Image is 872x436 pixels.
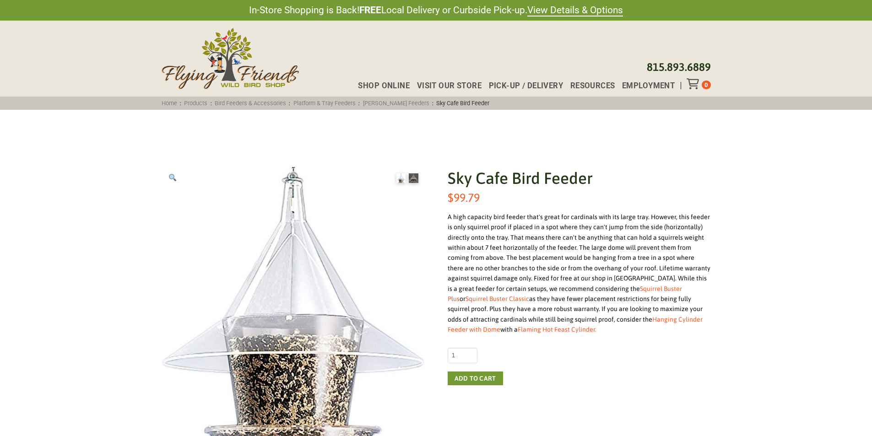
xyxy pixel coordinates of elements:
[417,82,482,90] span: Visit Our Store
[290,100,358,107] a: Platform & Tray Feeders
[448,348,477,363] input: Product quantity
[433,100,493,107] span: Sky Cafe Bird Feeder
[351,82,409,90] a: Shop Online
[359,5,381,16] strong: FREE
[396,173,406,183] img: Sky Cafe Bird Feeder
[518,326,596,333] a: Flaming Hot Feast Cylinder.
[647,61,711,73] a: 815.893.6889
[158,100,493,107] span: : : : : :
[162,167,184,189] a: View full-screen image gallery
[687,78,702,89] div: Toggle Off Canvas Content
[448,371,503,385] button: Add to cart
[570,82,615,90] span: Resources
[181,100,211,107] a: Products
[448,285,682,302] a: Squirrel Buster Plus
[527,5,623,16] a: View Details & Options
[466,295,529,302] a: Squirrel Buster Classic
[158,100,180,107] a: Home
[704,81,708,88] span: 0
[409,173,418,183] img: Sky Cafe Bird Feeder - Image 2
[212,100,289,107] a: Bird Feeders & Accessories
[622,82,675,90] span: Employment
[358,82,410,90] span: Shop Online
[615,82,675,90] a: Employment
[162,28,299,89] img: Flying Friends Wild Bird Shop Logo
[482,82,563,90] a: Pick-up / Delivery
[489,82,563,90] span: Pick-up / Delivery
[410,82,482,90] a: Visit Our Store
[448,191,454,204] span: $
[169,174,176,181] img: 🔍
[360,100,432,107] a: [PERSON_NAME] Feeders
[563,82,615,90] a: Resources
[448,212,711,335] div: A high capacity bird feeder that's great for cardinals with its large tray. However, this feeder ...
[448,167,711,189] h1: Sky Cafe Bird Feeder
[448,191,480,204] bdi: 99.79
[249,4,623,17] span: In-Store Shopping is Back! Local Delivery or Curbside Pick-up.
